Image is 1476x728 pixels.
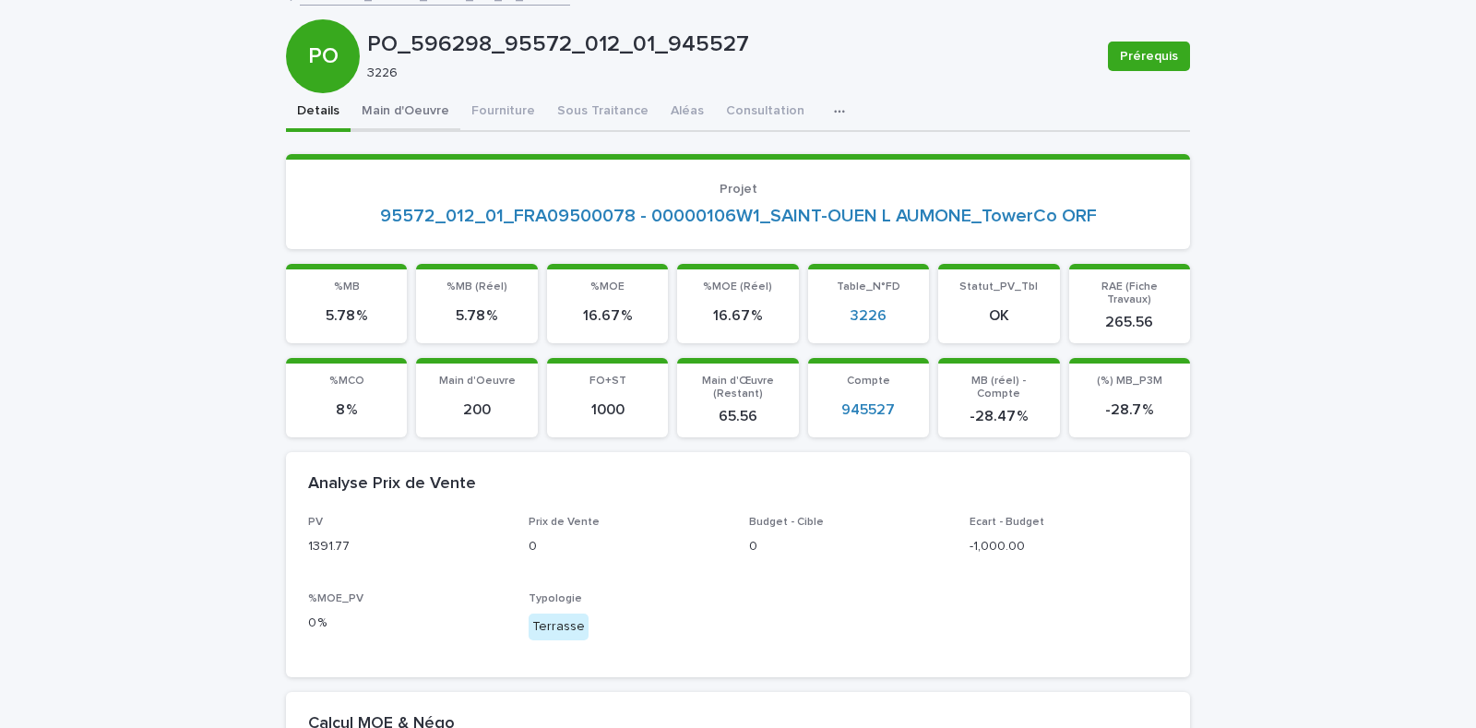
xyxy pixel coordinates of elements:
span: Prix de Vente [529,517,600,528]
span: Typologie [529,593,582,604]
p: 8 % [297,401,396,419]
p: 1000 [558,401,657,419]
p: 0 [529,537,727,556]
button: Consultation [715,93,815,132]
span: Main d'Œuvre (Restant) [702,376,774,400]
button: Main d'Oeuvre [351,93,460,132]
span: RAE (Fiche Travaux) [1101,281,1158,305]
p: 16.67 % [558,307,657,325]
span: Compte [847,376,890,387]
p: 5.78 % [297,307,396,325]
h2: Analyse Prix de Vente [308,474,476,495]
p: -28.7 % [1080,401,1179,419]
span: Table_N°FD [837,281,900,292]
span: Main d'Oeuvre [439,376,516,387]
span: FO+ST [589,376,626,387]
button: Prérequis [1108,42,1190,71]
span: %MB [334,281,360,292]
p: 5.78 % [427,307,526,325]
p: PO_596298_95572_012_01_945527 [367,31,1093,58]
span: %MOE_PV [308,593,363,604]
div: Terrasse [529,614,589,640]
span: %MOE [590,281,625,292]
p: 16.67 % [688,307,787,325]
p: 1391.77 [308,537,506,556]
button: Aléas [660,93,715,132]
p: OK [949,307,1048,325]
span: Ecart - Budget [970,517,1044,528]
a: 3226 [851,307,887,325]
span: %MCO [329,376,364,387]
p: -28.47 % [949,408,1048,425]
button: Details [286,93,351,132]
p: 200 [427,401,526,419]
p: 0 % [308,614,506,633]
span: %MOE (Réel) [703,281,772,292]
span: Budget - Cible [749,517,824,528]
p: 0 [749,537,947,556]
p: 3226 [367,66,1086,81]
span: (%) MB_P3M [1097,376,1162,387]
span: Statut_PV_Tbl [959,281,1038,292]
a: 95572_012_01_FRA09500078 - 00000106W1_SAINT-OUEN L AUMONE_TowerCo ORF [380,205,1097,227]
span: MB (réel) - Compte [971,376,1026,400]
span: Projet [720,183,757,196]
span: Prérequis [1120,47,1178,66]
button: Fourniture [460,93,546,132]
p: -1,000.00 [970,537,1168,556]
button: Sous Traitance [546,93,660,132]
span: PV [308,517,323,528]
p: 65.56 [688,408,787,425]
a: 945527 [841,401,895,419]
span: %MB (Réel) [446,281,507,292]
p: 265.56 [1080,314,1179,331]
